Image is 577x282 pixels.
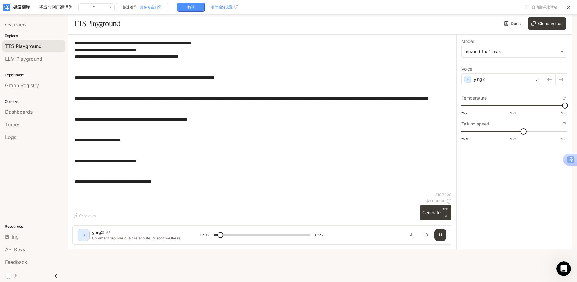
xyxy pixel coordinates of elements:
button: Reset to default [561,95,567,101]
button: Copy Voice ID [104,231,112,234]
span: 0.5 [461,136,468,141]
p: Talking speed [461,122,489,126]
div: D [79,230,88,240]
p: CTRL + [443,207,449,214]
span: 1.5 [561,110,567,115]
iframe: Intercom live chat [556,261,571,276]
button: Shortcuts [72,211,98,220]
span: 1.5 [561,136,567,141]
span: 1.0 [510,136,516,141]
button: Inspect [420,229,432,241]
span: 0:03 [200,232,209,238]
p: Temperature [461,96,487,100]
span: 1.1 [510,110,516,115]
p: Model [461,39,474,43]
span: 0:57 [315,232,324,238]
p: $ 0.006100 [426,198,445,204]
span: 0.7 [461,110,468,115]
button: Clone Voice [528,17,566,30]
a: Docs [503,17,523,30]
p: Voice [461,67,472,71]
h1: TTS Playground [74,17,120,30]
p: ying2 [474,76,485,82]
button: Reset to default [561,121,567,127]
div: inworld-tts-1-max [462,46,567,57]
p: 610 / 1000 [435,192,451,197]
p: ⏎ [443,207,449,218]
div: inworld-tts-1-max [466,49,557,55]
p: ying2 [92,230,104,236]
button: Download audio [405,229,417,241]
p: Comment prouver que ces écouteurs sont meilleurs que vos 200 $ ? Pas de confiance ? Vérifiez ceci... [92,236,186,241]
button: GenerateCTRL +⏎ [420,205,451,220]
